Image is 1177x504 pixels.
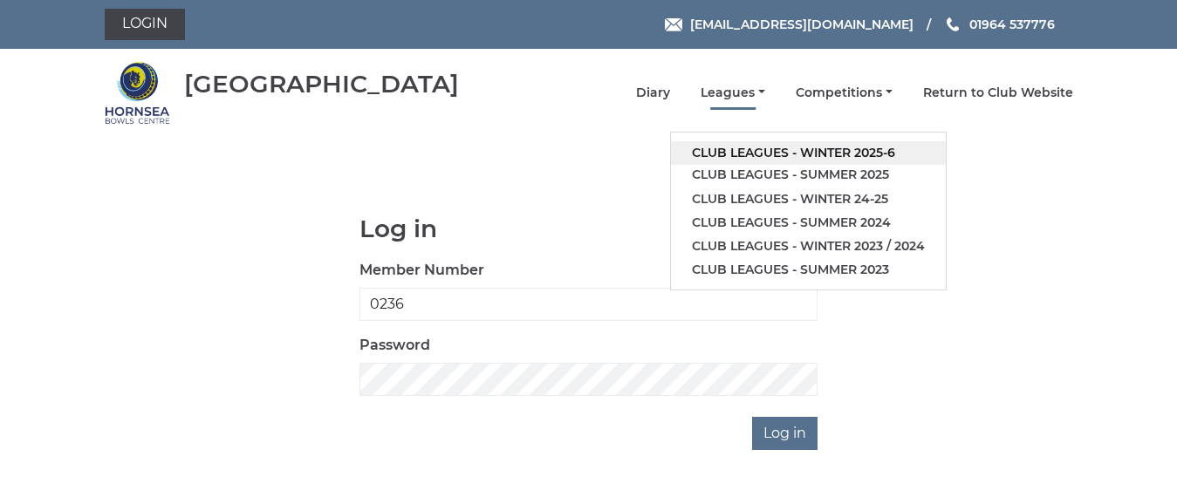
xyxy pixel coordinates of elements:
[359,335,430,356] label: Password
[690,17,914,32] span: [EMAIL_ADDRESS][DOMAIN_NAME]
[665,18,682,31] img: Email
[359,215,818,242] h1: Log in
[670,132,947,290] ul: Leagues
[671,187,946,211] a: Club leagues - Winter 24-25
[105,9,185,40] a: Login
[947,17,959,31] img: Phone us
[671,258,946,282] a: Club leagues - Summer 2023
[701,85,765,101] a: Leagues
[671,211,946,235] a: Club leagues - Summer 2024
[665,15,914,34] a: Email [EMAIL_ADDRESS][DOMAIN_NAME]
[105,60,170,126] img: Hornsea Bowls Centre
[944,15,1055,34] a: Phone us 01964 537776
[359,260,484,281] label: Member Number
[671,141,946,165] a: Club leagues - Winter 2025-6
[671,163,946,187] a: Club leagues - Summer 2025
[184,71,459,98] div: [GEOGRAPHIC_DATA]
[752,417,818,450] input: Log in
[636,85,670,101] a: Diary
[969,17,1055,32] span: 01964 537776
[796,85,893,101] a: Competitions
[923,85,1073,101] a: Return to Club Website
[671,235,946,258] a: Club leagues - Winter 2023 / 2024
